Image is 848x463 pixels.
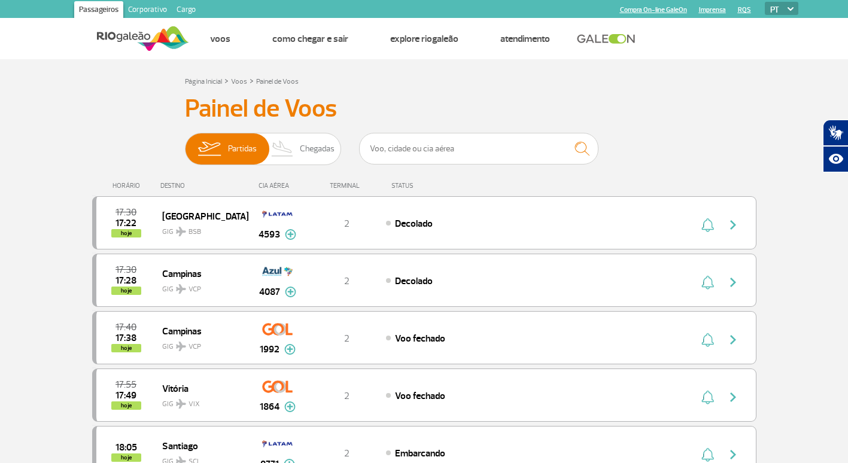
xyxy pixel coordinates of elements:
[176,342,186,351] img: destiny_airplane.svg
[256,77,299,86] a: Painel de Voos
[390,33,458,45] a: Explore RIOgaleão
[272,33,348,45] a: Como chegar e sair
[111,344,141,352] span: hoje
[265,133,300,165] img: slider-desembarque
[395,390,445,402] span: Voo fechado
[189,227,201,237] span: BSB
[162,323,239,339] span: Campinas
[189,284,201,295] span: VCP
[395,333,445,345] span: Voo fechado
[162,208,239,224] span: [GEOGRAPHIC_DATA]
[162,392,239,410] span: GIG
[111,401,141,410] span: hoje
[231,77,247,86] a: Voos
[385,182,483,190] div: STATUS
[359,133,598,165] input: Voo, cidade ou cia aérea
[259,227,280,242] span: 4593
[738,6,751,14] a: RQS
[285,229,296,240] img: mais-info-painel-voo.svg
[248,182,308,190] div: CIA AÉREA
[162,335,239,352] span: GIG
[162,438,239,453] span: Santiago
[96,182,161,190] div: HORÁRIO
[500,33,550,45] a: Atendimento
[228,133,257,165] span: Partidas
[190,133,228,165] img: slider-embarque
[185,94,664,124] h3: Painel de Voos
[823,120,848,146] button: Abrir tradutor de língua de sinais.
[726,447,740,462] img: seta-direita-painel-voo.svg
[162,220,239,237] span: GIG
[344,447,349,459] span: 2
[726,333,740,347] img: seta-direita-painel-voo.svg
[162,380,239,396] span: Vitória
[395,447,445,459] span: Embarcando
[111,287,141,295] span: hoje
[176,399,186,409] img: destiny_airplane.svg
[726,390,740,404] img: seta-direita-painel-voo.svg
[189,342,201,352] span: VCP
[395,275,433,287] span: Decolado
[344,218,349,230] span: 2
[116,323,136,331] span: 2025-08-27 17:40:00
[701,275,714,290] img: sino-painel-voo.svg
[726,275,740,290] img: seta-direita-painel-voo.svg
[285,287,296,297] img: mais-info-painel-voo.svg
[823,120,848,172] div: Plugin de acessibilidade da Hand Talk.
[116,276,136,285] span: 2025-08-27 17:28:00
[259,285,280,299] span: 4087
[260,400,279,414] span: 1864
[224,74,229,87] a: >
[284,401,296,412] img: mais-info-painel-voo.svg
[344,390,349,402] span: 2
[116,266,136,274] span: 2025-08-27 17:30:00
[726,218,740,232] img: seta-direita-painel-voo.svg
[116,334,136,342] span: 2025-08-27 17:38:26
[176,227,186,236] img: destiny_airplane.svg
[701,333,714,347] img: sino-painel-voo.svg
[189,399,200,410] span: VIX
[185,77,222,86] a: Página Inicial
[160,182,248,190] div: DESTINO
[116,219,136,227] span: 2025-08-27 17:22:09
[701,390,714,404] img: sino-painel-voo.svg
[176,284,186,294] img: destiny_airplane.svg
[823,146,848,172] button: Abrir recursos assistivos.
[116,380,136,389] span: 2025-08-27 17:55:00
[300,133,335,165] span: Chegadas
[111,453,141,462] span: hoje
[210,33,230,45] a: Voos
[620,6,687,14] a: Compra On-line GaleOn
[162,266,239,281] span: Campinas
[172,1,200,20] a: Cargo
[111,229,141,237] span: hoje
[699,6,726,14] a: Imprensa
[74,1,123,20] a: Passageiros
[123,1,172,20] a: Corporativo
[344,275,349,287] span: 2
[116,391,136,400] span: 2025-08-27 17:49:34
[162,278,239,295] span: GIG
[395,218,433,230] span: Decolado
[701,218,714,232] img: sino-painel-voo.svg
[116,208,136,217] span: 2025-08-27 17:30:00
[701,447,714,462] img: sino-painel-voo.svg
[284,344,296,355] img: mais-info-painel-voo.svg
[308,182,385,190] div: TERMINAL
[344,333,349,345] span: 2
[250,74,254,87] a: >
[116,443,137,452] span: 2025-08-27 18:05:00
[260,342,279,357] span: 1992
